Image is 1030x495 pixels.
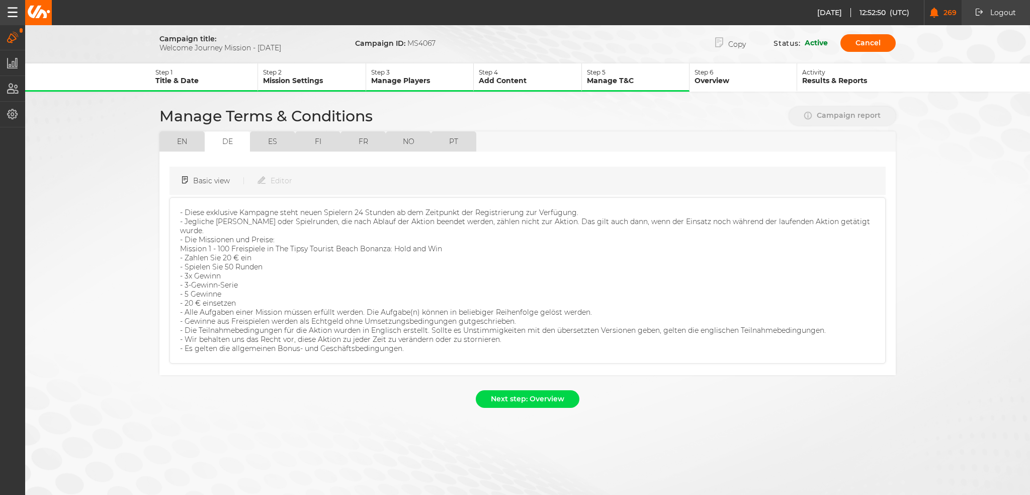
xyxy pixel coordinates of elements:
p: - Gewinne aus Freispielen werden als Echtgeld ohne Umsetzungsbedingungen gutgeschrieben. [180,317,875,326]
span: 12:52:50 [860,8,890,17]
p: 4 [479,68,581,76]
span: Campaign ID: [355,39,405,48]
button: fi [295,131,340,152]
h3: Manage Terms & Conditions [159,107,373,125]
button: fr [340,131,386,152]
span: Step [587,68,600,76]
p: - Alle Aufgaben einer Mission müssen erfüllt werden. Die Aufgabe(n) können in beliebiger Reihenfo... [180,308,875,317]
p: Results & Reports [802,76,905,85]
p: - Wir behalten uns das Recht vor, diese Aktion zu jeder Zeit zu verändern oder zu stornieren. [180,335,875,344]
span: Step [695,68,708,76]
button: Step3Manage Players [366,63,474,92]
button: Step1Title & Date [150,63,258,92]
p: Title & Date [155,76,257,85]
span: Step [479,68,492,76]
button: pt [431,131,476,152]
p: Active [805,38,828,48]
img: Unibo [27,6,50,18]
p: Manage Players [371,76,473,85]
p: Status: [774,39,805,48]
p: Add Content [479,76,581,85]
button: Basic view [182,172,257,190]
span: Welcome Journey Mission - [DATE] [159,43,320,52]
p: Manage T&C [587,76,689,85]
span: Step [263,68,277,76]
p: 5 [587,68,689,76]
p: 3 [371,68,473,76]
span: Step [155,68,169,76]
span: (UTC) [890,8,910,17]
button: no [386,131,431,152]
p: - Es gelten die allgemeinen Bonus- und Geschäftsbedingungen. [180,344,875,353]
span: Step [371,68,385,76]
p: Mission 1 - 100 Freispiele in The Tipsy Tourist Beach Bonanza: Hold and Win - Zahlen Sie 20 € ein... [180,244,875,308]
button: de [205,131,250,152]
p: - Jegliche [PERSON_NAME] oder Spielrunden, die nach Ablauf der Aktion beendet werden, zählen nich... [180,217,875,235]
p: MS4067 [355,39,436,48]
span: Campaign title: [159,34,216,43]
button: Editor [257,172,292,190]
button: ActivityResults & Reports [797,63,905,92]
button: es [250,131,295,152]
button: en [159,131,205,152]
p: 1 [155,68,257,76]
p: - Die Teilnahmebedingungen für die Aktion wurden in Englisch erstellt. Sollte es Unstimmigkeiten ... [180,326,875,335]
p: - Diese exklusive Kampagne steht neuen Spielern 24 Stunden ab dem Zeitpunkt der Registrierung zur... [180,208,875,217]
span: [DATE] [817,8,851,17]
p: Mission Settings [263,76,365,85]
button: Next step: Overview [476,390,579,408]
p: 6 [695,68,797,76]
button: Cancel [840,34,896,52]
button: Step4Add Content [474,63,581,92]
button: Campaign report [789,107,896,125]
button: Copy [700,33,761,53]
p: - Die Missionen und Preise: [180,235,875,244]
span: 269 [938,9,957,17]
span: Activity [802,68,825,76]
button: Step2Mission Settings [258,63,366,92]
button: Step6Overview [690,63,797,92]
button: Step5Manage T&C [582,63,690,92]
p: Overview [695,76,797,85]
p: 2 [263,68,365,76]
